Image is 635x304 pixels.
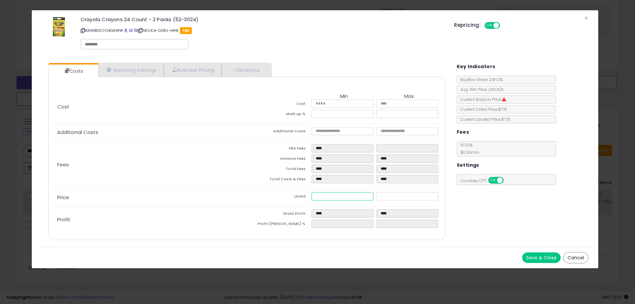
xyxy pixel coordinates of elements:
a: Repricing Settings [98,63,164,77]
td: Profit [PERSON_NAME] % [247,220,312,230]
p: Fees [52,162,247,167]
span: Current Listed Price: $7.15 [457,107,507,112]
td: Mark up % [247,110,312,120]
a: Analytics [222,63,271,77]
td: Amazon Fees [247,154,312,165]
p: ASIN: B00CO4QAWW | SKU: KA-OZ8U-HIHE [81,25,444,36]
span: BuyBox Share 24h: 0% [457,77,503,82]
td: Gross Profit [247,209,312,220]
td: Cost [247,100,312,110]
th: Min [312,94,376,100]
a: Your listing only [134,28,137,33]
span: ON [485,23,493,28]
span: OFF [499,23,510,28]
span: Current Landed Price: $7.15 [457,116,510,122]
a: Business Pricing [164,63,222,77]
td: Additional Costs [247,127,312,137]
th: Max [376,94,441,100]
span: OFF [502,178,513,183]
p: Profit [52,217,247,222]
span: × [584,13,588,23]
p: Cost [52,104,247,109]
span: FBA [180,27,192,34]
h5: Key Indicators [457,63,495,71]
i: Suppressed Buy Box [502,98,506,102]
a: All offer listings [129,28,133,33]
td: Total Fees [247,165,312,175]
span: Consider CPT: [457,178,512,184]
span: ON [489,178,497,183]
span: Current Buybox Price: [457,97,506,102]
h5: Fees [457,128,469,136]
span: $0.30 min [457,150,479,155]
td: Listed [247,192,312,202]
p: Price [52,195,247,200]
td: Total Costs & Fees [247,175,312,185]
span: Avg. Win Price 24h: N/A [457,87,504,92]
h5: Repricing: [454,22,481,28]
span: 15.00 % [457,142,479,155]
a: Costs [49,65,98,78]
a: BuyBox page [124,28,128,33]
button: Save & Close [522,252,561,263]
h3: Crayola Crayons 24 Count - 2 Packs (52-3024) [81,17,444,22]
button: Cancel [563,252,588,263]
p: Additional Costs [52,130,247,135]
td: FBA Fees [247,144,312,154]
img: 51bsdYWyeCL._SL60_.jpg [53,17,65,37]
h5: Settings [457,161,479,169]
